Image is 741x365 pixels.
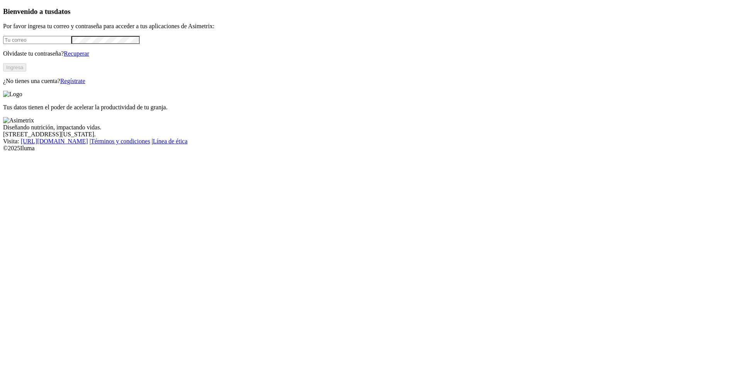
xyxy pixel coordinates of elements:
[3,78,738,85] p: ¿No tienes una cuenta?
[3,104,738,111] p: Tus datos tienen el poder de acelerar la productividad de tu granja.
[64,50,89,57] a: Recuperar
[3,23,738,30] p: Por favor ingresa tu correo y contraseña para acceder a tus aplicaciones de Asimetrix:
[3,50,738,57] p: Olvidaste tu contraseña?
[3,7,738,16] h3: Bienvenido a tus
[21,138,88,144] a: [URL][DOMAIN_NAME]
[3,145,738,152] div: © 2025 Iluma
[153,138,188,144] a: Línea de ética
[3,117,34,124] img: Asimetrix
[54,7,71,15] span: datos
[3,91,22,98] img: Logo
[3,63,26,71] button: Ingresa
[3,124,738,131] div: Diseñando nutrición, impactando vidas.
[60,78,85,84] a: Regístrate
[91,138,150,144] a: Términos y condiciones
[3,131,738,138] div: [STREET_ADDRESS][US_STATE].
[3,138,738,145] div: Visita : | |
[3,36,71,44] input: Tu correo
